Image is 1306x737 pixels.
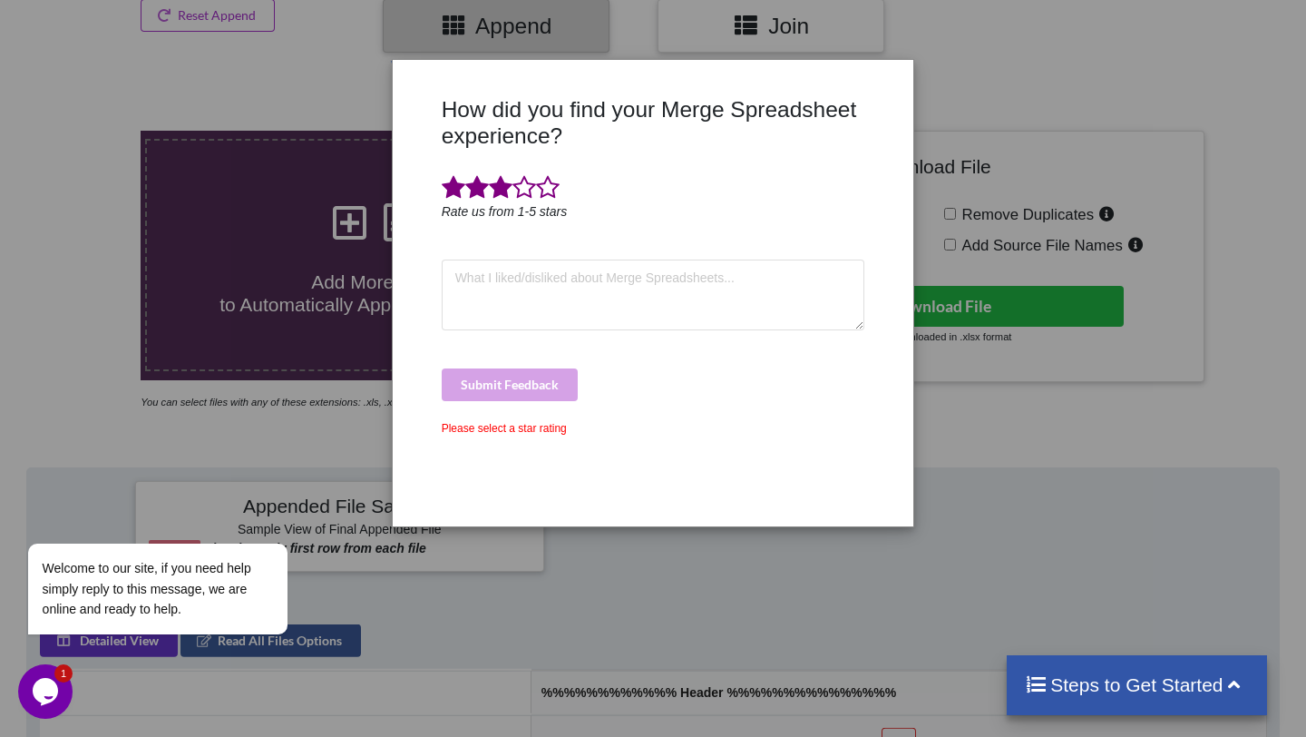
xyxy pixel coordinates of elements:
iframe: chat widget [18,379,345,655]
iframe: chat widget [18,664,76,719]
h4: Steps to Get Started [1025,673,1249,696]
i: Rate us from 1-5 stars [442,204,568,219]
div: Please select a star rating [442,420,865,437]
h3: How did you find your Merge Spreadsheet experience? [442,96,865,150]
